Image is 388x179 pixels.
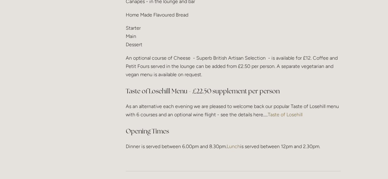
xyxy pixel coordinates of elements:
p: An optional course of Cheese - Superb British Artisan Selection - is available for £12. Coffee an... [126,54,341,79]
p: Dinner is served between 6.00pm and 8.30pm. is served between 12pm and 2.30pm. [126,142,341,151]
a: Taste of Losehill [268,112,302,117]
p: As an alternative each evening we are pleased to welcome back our popular Taste of Losehill menu ... [126,102,341,119]
p: Starter Main Dessert [126,24,341,49]
h3: Opening Times [126,125,341,137]
h3: Taste of Losehill Menu - £22.50 supplement per person [126,85,341,97]
p: Home Made Flavoured Bread [126,11,341,19]
a: Lunch [227,144,240,149]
